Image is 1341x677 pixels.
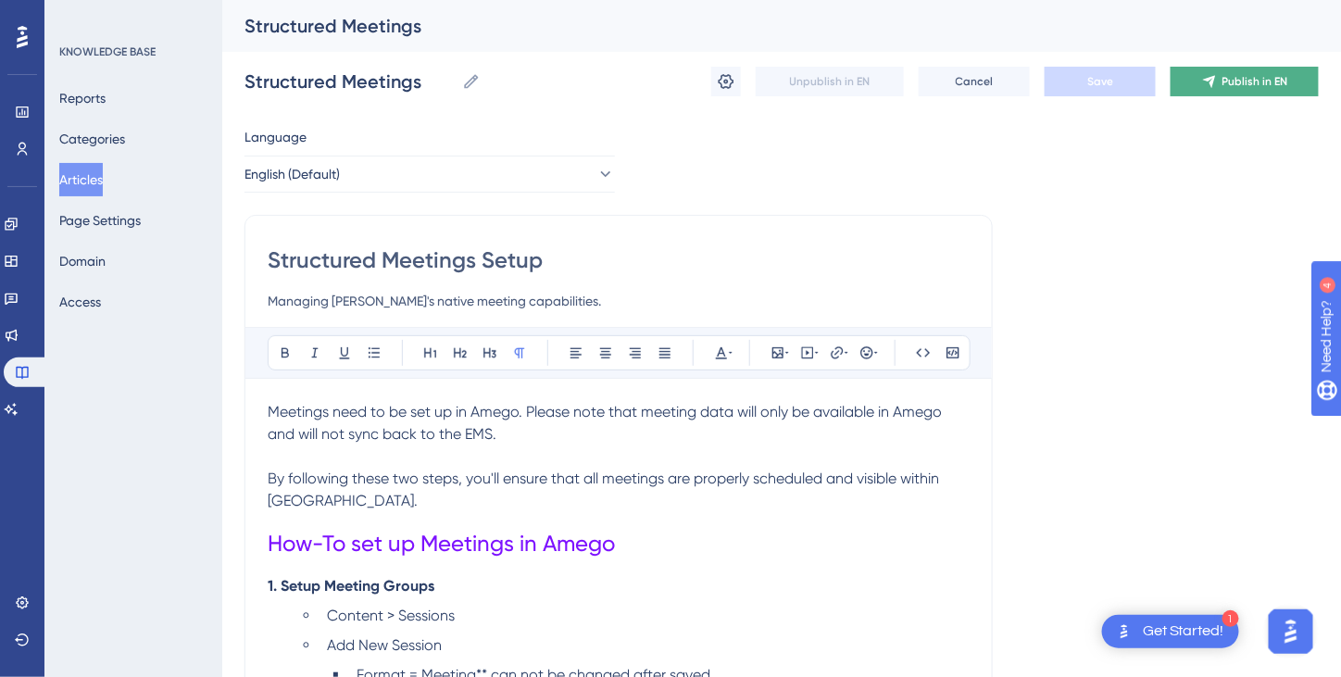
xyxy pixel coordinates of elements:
button: Save [1045,67,1156,96]
button: Publish in EN [1171,67,1319,96]
span: Publish in EN [1222,74,1288,89]
span: Cancel [956,74,994,89]
span: Need Help? [44,5,116,27]
button: Page Settings [59,204,141,237]
div: 1 [1222,610,1239,627]
span: Unpublish in EN [790,74,871,89]
img: launcher-image-alternative-text [1113,621,1135,643]
span: How-To set up Meetings in Amego [268,531,615,557]
span: Content > Sessions [327,607,455,624]
button: English (Default) [244,156,615,193]
span: By following these two steps, you'll ensure that all meetings are properly scheduled and visible ... [268,470,943,509]
button: Access [59,285,101,319]
div: Open Get Started! checklist, remaining modules: 1 [1102,615,1239,648]
button: Reports [59,81,106,115]
input: Article Description [268,290,970,312]
div: Get Started! [1143,621,1224,642]
input: Article Title [268,245,970,275]
div: KNOWLEDGE BASE [59,44,156,59]
strong: 1. Setup Meeting Groups [268,577,434,595]
iframe: UserGuiding AI Assistant Launcher [1263,604,1319,659]
input: Article Name [244,69,455,94]
span: Save [1087,74,1113,89]
button: Unpublish in EN [756,67,904,96]
button: Categories [59,122,125,156]
button: Articles [59,163,103,196]
div: 4 [129,9,134,24]
span: Meetings need to be set up in Amego. Please note that meeting data will only be available in Ameg... [268,403,946,443]
button: Domain [59,244,106,278]
button: Cancel [919,67,1030,96]
div: Structured Meetings [244,13,1272,39]
span: Language [244,126,307,148]
span: Add New Session [327,636,442,654]
span: English (Default) [244,163,340,185]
